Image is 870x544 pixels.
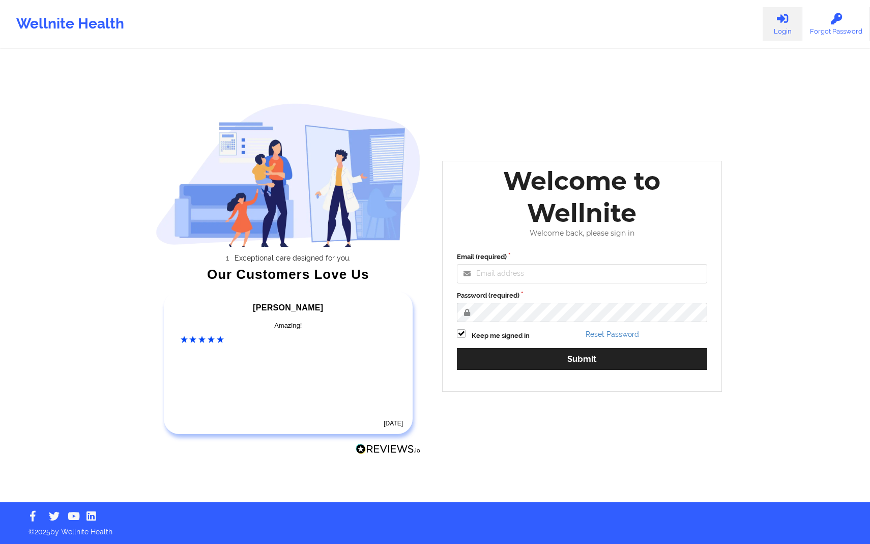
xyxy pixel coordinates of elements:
time: [DATE] [384,420,403,427]
li: Exceptional care designed for you. [164,254,421,262]
div: Welcome back, please sign in [450,229,714,238]
div: Our Customers Love Us [156,269,421,279]
img: wellnite-auth-hero_200.c722682e.png [156,103,421,247]
label: Keep me signed in [472,331,530,341]
button: Submit [457,348,707,370]
label: Password (required) [457,291,707,301]
div: Welcome to Wellnite [450,165,714,229]
a: Reviews.io Logo [356,444,421,457]
label: Email (required) [457,252,707,262]
span: [PERSON_NAME] [253,303,323,312]
img: Reviews.io Logo [356,444,421,454]
div: Amazing! [181,321,396,331]
input: Email address [457,264,707,283]
a: Reset Password [586,330,639,338]
a: Forgot Password [802,7,870,41]
p: © 2025 by Wellnite Health [21,520,849,537]
a: Login [763,7,802,41]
